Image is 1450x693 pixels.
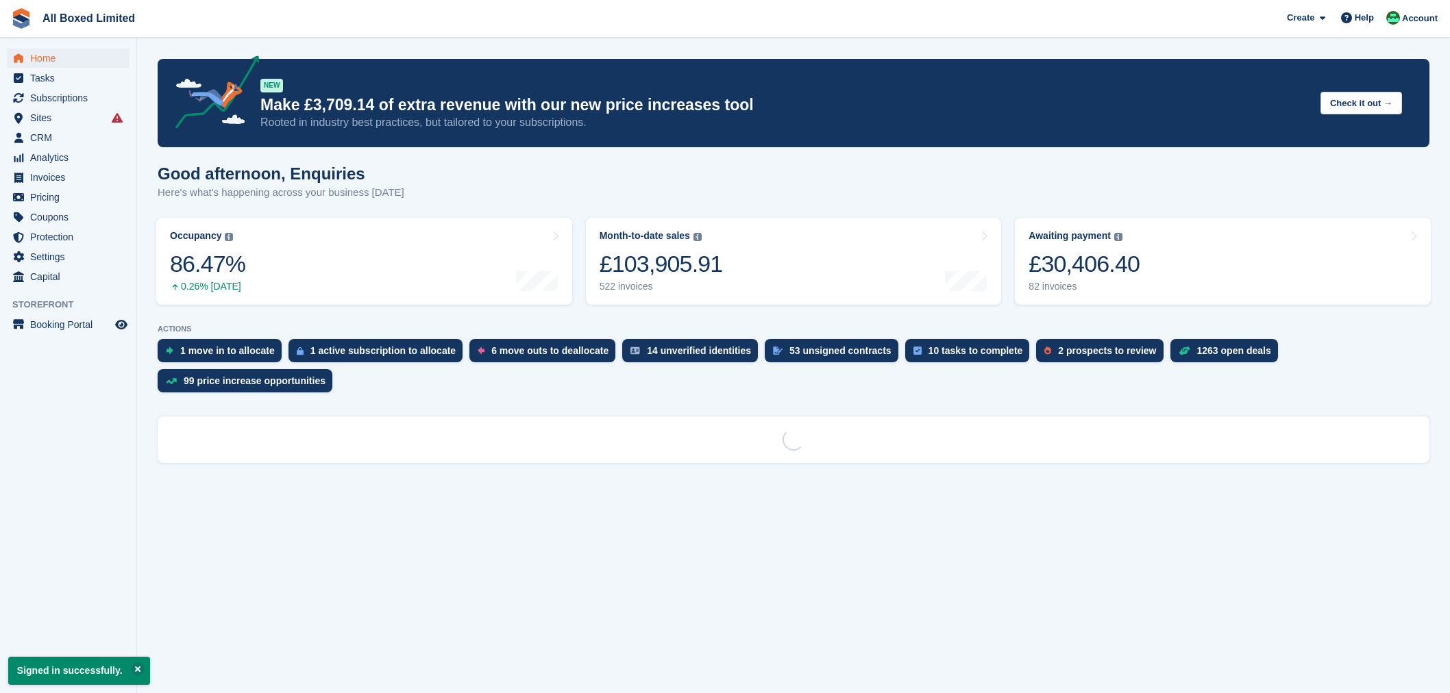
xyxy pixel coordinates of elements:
[7,247,130,266] a: menu
[158,369,339,399] a: 99 price increase opportunities
[7,88,130,108] a: menu
[1044,346,1051,355] img: prospect-51fa495bee0391a8d652442698ab0144808aea92771e9ea1ae160a38d050c398.svg
[789,345,892,356] div: 53 unsigned contracts
[158,339,288,369] a: 1 move in to allocate
[1355,11,1374,25] span: Help
[288,339,469,369] a: 1 active subscription to allocate
[1197,345,1271,356] div: 1263 open deals
[170,281,245,292] div: 0.26% [DATE]
[30,88,112,108] span: Subscriptions
[1170,339,1285,369] a: 1263 open deals
[30,267,112,286] span: Capital
[7,68,130,88] a: menu
[30,188,112,207] span: Pricing
[30,128,112,147] span: CRM
[8,657,150,685] p: Signed in successfully.
[260,79,283,92] div: NEW
[12,298,136,312] span: Storefront
[905,339,1037,369] a: 10 tasks to complete
[7,49,130,68] a: menu
[170,230,221,242] div: Occupancy
[184,375,325,386] div: 99 price increase opportunities
[7,315,130,334] a: menu
[166,346,173,355] img: move_ins_to_allocate_icon-fdf77a2bb77ea45bf5b3d319d69a93e2d87916cf1d5bf7949dd705db3b84f3ca.svg
[30,108,112,127] span: Sites
[1029,281,1140,292] div: 82 invoices
[30,168,112,187] span: Invoices
[158,325,1429,333] p: ACTIONS
[469,339,622,369] a: 6 move outs to deallocate
[260,95,1310,115] p: Make £3,709.14 of extra revenue with our new price increases tool
[1320,92,1402,114] button: Check it out →
[310,345,456,356] div: 1 active subscription to allocate
[112,112,123,123] i: Smart entry sync failures have occurred
[11,8,32,29] img: stora-icon-8386f47178a22dfd0bd8f6a31ec36ba5ce8667c1dd55bd0f319d3a0aa187defe.svg
[225,233,233,241] img: icon-info-grey-7440780725fd019a000dd9b08b2336e03edf1995a4989e88bcd33f0948082b44.svg
[600,281,723,292] div: 522 invoices
[297,346,304,355] img: active_subscription_to_allocate_icon-d502201f5373d7db506a760aba3b589e785aa758c864c3986d89f69b8ff3...
[7,168,130,187] a: menu
[586,218,1002,305] a: Month-to-date sales £103,905.91 522 invoices
[156,218,572,305] a: Occupancy 86.47% 0.26% [DATE]
[630,346,640,355] img: verify_identity-adf6edd0f0f0b5bbfe63781bf79b02c33cf7c696d77639b501bdc392416b5a36.svg
[7,128,130,147] a: menu
[7,267,130,286] a: menu
[30,49,112,68] span: Home
[158,185,404,201] p: Here's what's happening across your business [DATE]
[30,148,112,167] span: Analytics
[1386,11,1400,25] img: Enquiries
[1029,250,1140,278] div: £30,406.40
[647,345,751,356] div: 14 unverified identities
[164,55,260,134] img: price-adjustments-announcement-icon-8257ccfd72463d97f412b2fc003d46551f7dbcb40ab6d574587a9cd5c0d94...
[929,345,1023,356] div: 10 tasks to complete
[30,247,112,266] span: Settings
[7,108,130,127] a: menu
[1114,233,1122,241] img: icon-info-grey-7440780725fd019a000dd9b08b2336e03edf1995a4989e88bcd33f0948082b44.svg
[30,315,112,334] span: Booking Portal
[7,207,130,227] a: menu
[170,250,245,278] div: 86.47%
[113,316,130,333] a: Preview store
[1015,218,1431,305] a: Awaiting payment £30,406.40 82 invoices
[1179,346,1190,355] img: deal-1b604bf984904fb50ccaf53a9ad4b4a5d6e5aea283cecdc64d6e3604feb123c2.svg
[7,188,130,207] a: menu
[166,378,177,384] img: price_increase_opportunities-93ffe204e8149a01c8c9dc8f82e8f89637d9d84a8eef4429ea346261dce0b2c0.svg
[1036,339,1170,369] a: 2 prospects to review
[491,345,609,356] div: 6 move outs to deallocate
[622,339,765,369] a: 14 unverified identities
[693,233,702,241] img: icon-info-grey-7440780725fd019a000dd9b08b2336e03edf1995a4989e88bcd33f0948082b44.svg
[158,164,404,183] h1: Good afternoon, Enquiries
[913,346,922,355] img: task-75834270c22a3079a89374b754ae025e5fb1db73e45f91037f5363f120a921f8.svg
[765,339,905,369] a: 53 unsigned contracts
[1287,11,1314,25] span: Create
[600,250,723,278] div: £103,905.91
[180,345,275,356] div: 1 move in to allocate
[773,346,783,355] img: contract_signature_icon-13c848040528278c33f63329250d36e43548de30e8caae1d1a13099fd9432cc5.svg
[1058,345,1156,356] div: 2 prospects to review
[7,148,130,167] a: menu
[30,227,112,247] span: Protection
[7,227,130,247] a: menu
[37,7,140,29] a: All Boxed Limited
[1029,230,1111,242] div: Awaiting payment
[30,207,112,227] span: Coupons
[30,68,112,88] span: Tasks
[1402,12,1438,25] span: Account
[600,230,690,242] div: Month-to-date sales
[260,115,1310,130] p: Rooted in industry best practices, but tailored to your subscriptions.
[478,346,484,355] img: move_outs_to_deallocate_icon-f764333ba52eb49d3ac5e1228854f67142a1ed5810a6f6cc68b1a99e826820c5.svg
